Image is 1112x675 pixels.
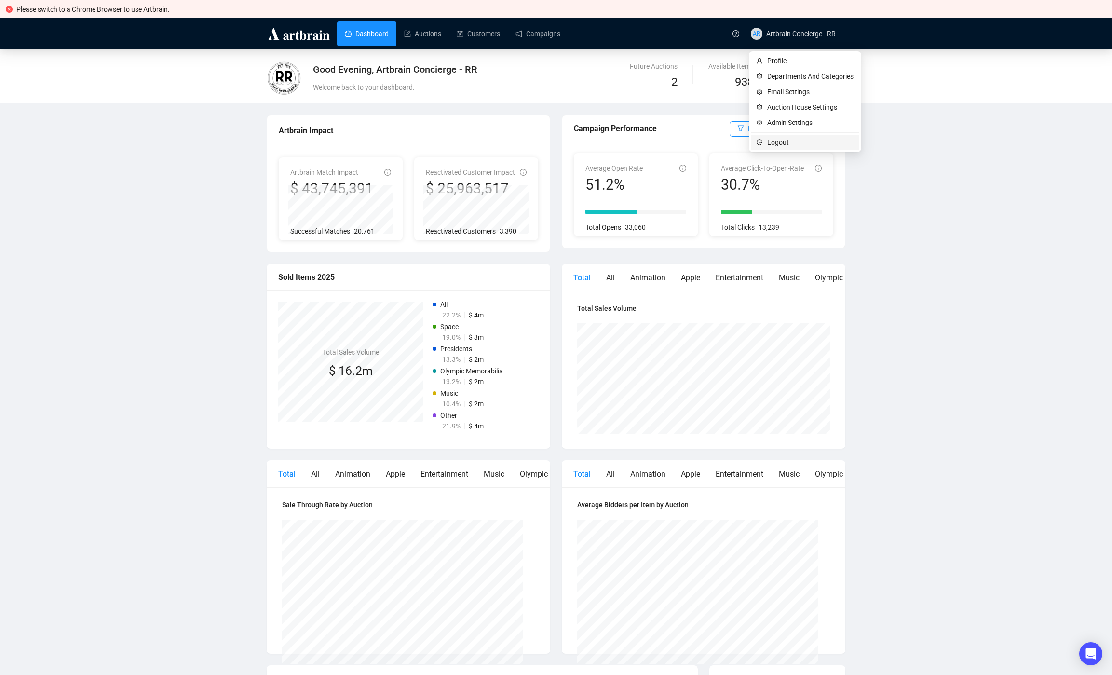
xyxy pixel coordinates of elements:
[748,124,826,134] span: Filter (Recommendations)
[757,89,763,95] span: setting
[440,345,472,353] span: Presidents
[767,137,854,148] span: Logout
[469,422,484,430] span: $ 4m
[442,400,461,408] span: 10.4%
[585,223,621,231] span: Total Opens
[386,468,405,480] div: Apple
[779,272,800,284] div: Music
[278,468,296,480] div: Total
[757,58,763,64] span: user
[279,124,538,137] div: Artbrain Impact
[520,468,593,480] div: Olympic Memorabilia
[574,123,730,135] div: Campaign Performance
[469,400,484,408] span: $ 2m
[757,104,763,110] span: setting
[420,468,468,480] div: Entertainment
[757,139,763,145] span: logout
[311,468,320,480] div: All
[779,468,800,480] div: Music
[708,61,754,71] div: Available Items
[577,303,830,314] h4: Total Sales Volume
[440,389,458,397] span: Music
[354,227,375,235] span: 20,761
[329,364,373,378] span: $ 16.2m
[16,4,1106,14] div: Please switch to a Chrome Browser to use Artbrain.
[426,227,496,235] span: Reactivated Customers
[426,168,515,176] span: Reactivated Customer Impact
[606,468,615,480] div: All
[679,165,686,172] span: info-circle
[721,165,804,172] span: Average Click-To-Open-Rate
[730,121,833,137] button: Filter (Recommendations)
[606,272,615,284] div: All
[440,301,448,308] span: All
[630,468,665,480] div: Animation
[1079,642,1102,665] div: Open Intercom Messenger
[290,227,350,235] span: Successful Matches
[815,272,888,284] div: Olympic Memorabilia
[442,356,461,363] span: 13.3%
[681,272,700,284] div: Apple
[585,176,643,194] div: 51.2%
[267,61,301,95] img: 5d308483b3ea8200059b08ce.jpg
[767,71,854,82] span: Departments And Categories
[757,73,763,79] span: setting
[426,179,515,198] div: $ 25,963,517
[681,468,700,480] div: Apple
[345,21,389,46] a: Dashboard
[267,26,331,41] img: logo
[815,468,888,480] div: Olympic Memorabilia
[767,86,854,97] span: Email Settings
[767,102,854,112] span: Auction House Settings
[766,30,836,38] span: Artbrain Concierge - RR
[759,223,779,231] span: 13,239
[671,75,678,89] span: 2
[469,356,484,363] span: $ 2m
[313,63,650,76] div: Good Evening, Artbrain Concierge - RR
[278,271,539,283] div: Sold Items 2025
[440,323,459,331] span: Space
[484,468,504,480] div: Music
[630,61,678,71] div: Future Auctions
[500,227,516,235] span: 3,390
[469,333,484,341] span: $ 3m
[767,55,854,66] span: Profile
[757,120,763,125] span: setting
[520,169,527,176] span: info-circle
[515,21,560,46] a: Campaigns
[577,499,830,510] h4: Average Bidders per Item by Auction
[716,468,763,480] div: Entertainment
[457,21,500,46] a: Customers
[732,30,739,37] span: question-circle
[440,367,503,375] span: Olympic Memorabilia
[404,21,441,46] a: Auctions
[716,272,763,284] div: Entertainment
[727,18,745,49] a: question-circle
[313,82,650,93] div: Welcome back to your dashboard.
[442,422,461,430] span: 21.9%
[290,168,358,176] span: Artbrain Match Impact
[442,311,461,319] span: 22.2%
[737,125,744,132] span: filter
[721,176,804,194] div: 30.7%
[753,29,760,39] span: AR
[625,223,646,231] span: 33,060
[735,75,754,89] span: 938
[573,272,591,284] div: Total
[335,468,370,480] div: Animation
[815,165,822,172] span: info-circle
[767,117,854,128] span: Admin Settings
[323,347,379,358] h4: Total Sales Volume
[384,169,391,176] span: info-circle
[440,412,457,419] span: Other
[573,468,591,480] div: Total
[469,378,484,386] span: $ 2m
[6,6,13,13] span: close-circle
[442,378,461,386] span: 13.2%
[721,223,755,231] span: Total Clicks
[290,179,373,198] div: $ 43,745,391
[469,311,484,319] span: $ 4m
[282,499,535,510] h4: Sale Through Rate by Auction
[585,165,643,172] span: Average Open Rate
[442,333,461,341] span: 19.0%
